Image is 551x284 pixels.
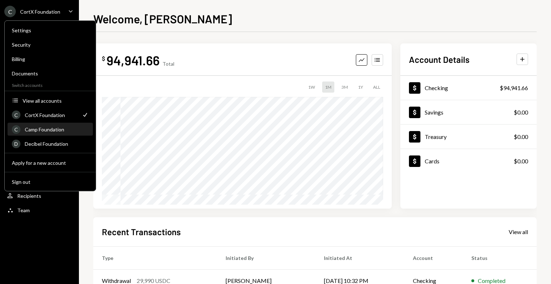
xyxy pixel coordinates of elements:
th: Type [93,246,217,269]
div: $0.00 [514,108,528,117]
div: 3M [339,82,351,93]
div: Billing [12,56,89,62]
th: Initiated At [315,246,404,269]
div: Decibel Foundation [25,141,89,147]
div: CortX Foundation [20,9,60,15]
div: Switch accounts [5,81,96,88]
a: Security [8,38,93,51]
div: 1W [305,82,318,93]
a: DDecibel Foundation [8,137,93,150]
div: $0.00 [514,132,528,141]
a: View all [509,228,528,236]
div: C [4,6,16,17]
button: Sign out [8,176,93,188]
div: Apply for a new account [12,159,89,166]
a: Documents [8,67,93,80]
h2: Account Details [409,53,470,65]
div: 94,941.66 [107,52,160,68]
div: Team [17,207,30,213]
button: Apply for a new account [8,157,93,169]
a: Checking$94,941.66 [400,76,537,100]
div: Total [163,61,174,67]
div: View all accounts [23,97,89,103]
th: Status [463,246,537,269]
div: Camp Foundation [25,126,89,132]
button: View all accounts [8,94,93,107]
div: $94,941.66 [500,84,528,92]
div: 1Y [355,82,366,93]
a: Recipients [4,189,75,202]
div: D [12,139,20,148]
h1: Welcome, [PERSON_NAME] [93,11,232,26]
a: Billing [8,52,93,65]
h2: Recent Transactions [102,226,181,238]
div: Savings [425,109,443,116]
div: Checking [425,84,448,91]
div: Treasury [425,133,447,140]
div: Cards [425,158,439,164]
a: Treasury$0.00 [400,125,537,149]
th: Account [404,246,463,269]
a: Team [4,204,75,217]
a: CCamp Foundation [8,123,93,136]
div: Security [12,42,89,48]
div: Sign out [12,178,89,185]
div: 1M [322,82,334,93]
th: Initiated By [217,246,315,269]
div: $0.00 [514,157,528,166]
div: $ [102,55,105,62]
div: CortX Foundation [25,112,77,118]
div: View all [509,228,528,236]
div: Recipients [17,193,41,199]
div: Documents [12,70,89,76]
a: Settings [8,24,93,37]
div: Settings [12,27,89,33]
a: Savings$0.00 [400,100,537,124]
a: Cards$0.00 [400,149,537,173]
div: C [12,125,20,134]
div: C [12,111,20,119]
div: ALL [370,82,383,93]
